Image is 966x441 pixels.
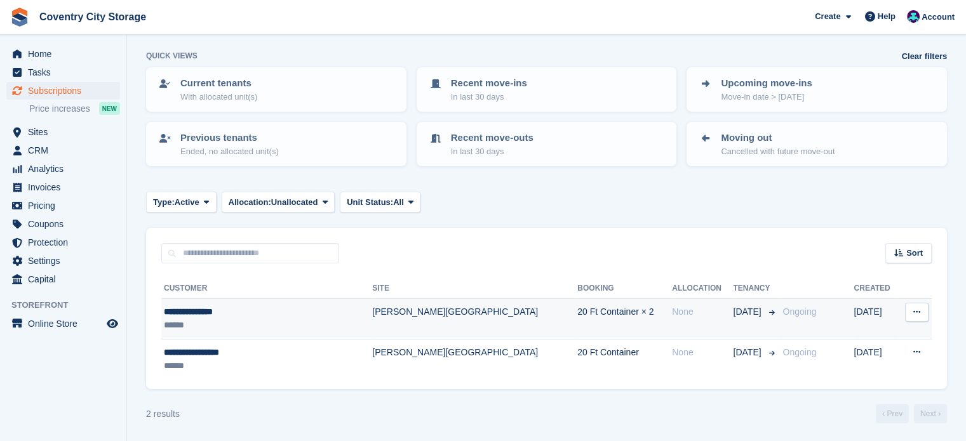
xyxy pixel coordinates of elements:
a: menu [6,63,120,81]
a: menu [6,45,120,63]
p: Cancelled with future move-out [721,145,835,158]
span: Unallocated [271,196,318,209]
span: Ongoing [782,306,816,317]
span: Price increases [29,103,90,115]
span: Type: [153,196,175,209]
img: Michael Doherty [907,10,920,23]
td: [DATE] [854,299,899,339]
a: Coventry City Storage [34,6,151,27]
span: Coupons [28,215,104,233]
span: Subscriptions [28,82,104,100]
p: Current tenants [180,76,257,91]
span: Tasks [28,63,104,81]
a: Next [914,404,947,423]
a: Price increases NEW [29,102,120,115]
button: Unit Status: All [340,192,420,213]
a: menu [6,234,120,251]
th: Tenancy [733,279,777,299]
span: Settings [28,252,104,270]
div: 2 results [146,407,180,421]
td: [PERSON_NAME][GEOGRAPHIC_DATA] [372,339,577,379]
p: Recent move-outs [451,131,533,145]
a: Previous [876,404,909,423]
a: Previous tenants Ended, no allocated unit(s) [147,123,405,165]
span: Allocation: [229,196,271,209]
span: Sites [28,123,104,141]
span: Help [878,10,896,23]
p: Previous tenants [180,131,279,145]
a: Clear filters [901,50,947,63]
a: Recent move-outs In last 30 days [418,123,676,165]
a: Upcoming move-ins Move-in date > [DATE] [688,69,946,110]
a: Moving out Cancelled with future move-out [688,123,946,165]
th: Customer [161,279,372,299]
p: Ended, no allocated unit(s) [180,145,279,158]
span: Home [28,45,104,63]
span: Ongoing [782,347,816,357]
a: Recent move-ins In last 30 days [418,69,676,110]
span: Online Store [28,315,104,332]
a: menu [6,178,120,196]
a: menu [6,215,120,233]
a: Preview store [105,316,120,331]
span: Active [175,196,199,209]
p: With allocated unit(s) [180,91,257,103]
nav: Page [873,404,949,423]
p: In last 30 days [451,145,533,158]
th: Booking [577,279,672,299]
span: Protection [28,234,104,251]
h6: Quick views [146,50,198,62]
span: CRM [28,142,104,159]
a: Current tenants With allocated unit(s) [147,69,405,110]
td: 20 Ft Container [577,339,672,379]
a: menu [6,82,120,100]
th: Created [854,279,899,299]
a: menu [6,142,120,159]
span: Invoices [28,178,104,196]
span: [DATE] [733,346,763,359]
p: In last 30 days [451,91,527,103]
a: menu [6,270,120,288]
a: menu [6,252,120,270]
span: Account [922,11,955,23]
p: Recent move-ins [451,76,527,91]
p: Move-in date > [DATE] [721,91,812,103]
span: Unit Status: [347,196,393,209]
span: Analytics [28,160,104,178]
span: Sort [906,247,923,260]
div: None [672,305,733,319]
div: NEW [99,102,120,115]
span: Pricing [28,197,104,214]
button: Allocation: Unallocated [222,192,335,213]
td: [DATE] [854,339,899,379]
td: [PERSON_NAME][GEOGRAPHIC_DATA] [372,299,577,339]
a: menu [6,123,120,141]
a: menu [6,197,120,214]
span: All [393,196,404,209]
p: Upcoming move-ins [721,76,812,91]
a: menu [6,315,120,332]
td: 20 Ft Container × 2 [577,299,672,339]
span: Capital [28,270,104,288]
div: None [672,346,733,359]
span: [DATE] [733,305,763,319]
a: menu [6,160,120,178]
img: stora-icon-8386f47178a22dfd0bd8f6a31ec36ba5ce8667c1dd55bd0f319d3a0aa187defe.svg [10,8,29,27]
span: Create [815,10,840,23]
span: Storefront [11,299,126,312]
th: Site [372,279,577,299]
p: Moving out [721,131,835,145]
button: Type: Active [146,192,217,213]
th: Allocation [672,279,733,299]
